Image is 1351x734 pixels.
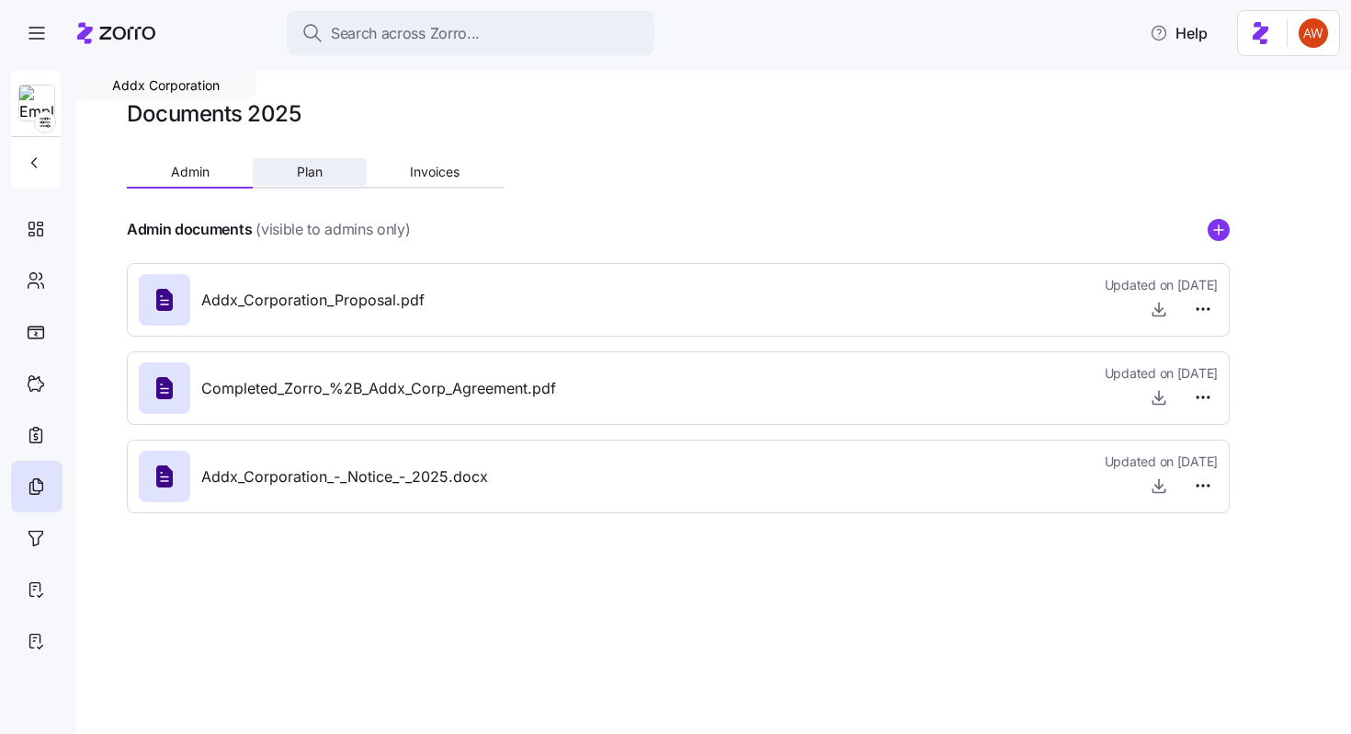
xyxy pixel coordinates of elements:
span: Addx_Corporation_-_Notice_-_2025.docx [201,465,488,488]
span: Addx_Corporation_Proposal.pdf [201,289,425,312]
span: Plan [297,166,323,178]
img: Employer logo [19,86,54,122]
span: Help [1150,22,1208,44]
svg: add icon [1208,219,1230,241]
span: Updated on [DATE] [1105,276,1218,294]
span: Updated on [DATE] [1105,364,1218,383]
h1: Documents 2025 [127,99,301,128]
span: Search across Zorro... [331,22,480,45]
button: Search across Zorro... [287,11,654,55]
span: (visible to admins only) [255,218,410,241]
img: 3c671664b44671044fa8929adf5007c6 [1299,18,1328,48]
span: Invoices [410,166,460,178]
div: Addx Corporation [75,70,256,101]
h4: Admin documents [127,219,252,240]
span: Completed_Zorro_%2B_Addx_Corp_Agreement.pdf [201,377,556,400]
span: Updated on [DATE] [1105,453,1218,471]
button: Help [1135,15,1222,52]
span: Admin [171,166,210,178]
